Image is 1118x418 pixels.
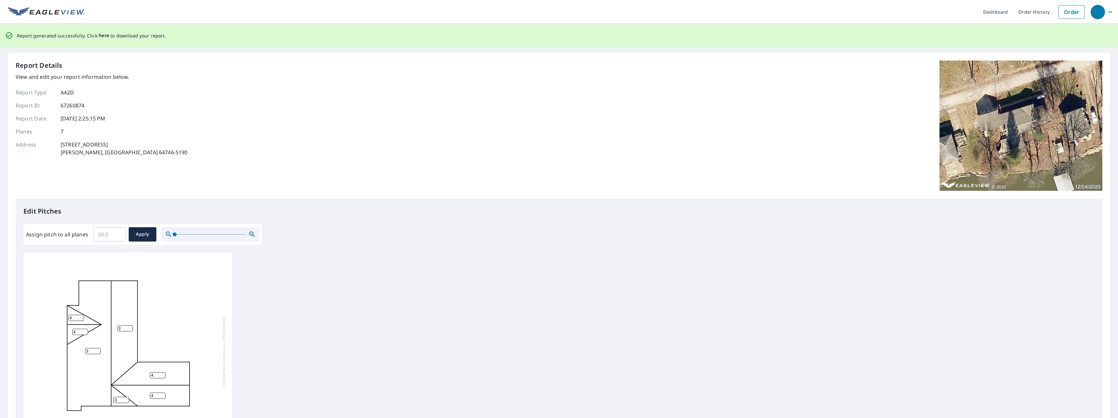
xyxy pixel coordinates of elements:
p: Report Details [16,61,63,70]
p: Edit Pitches [23,206,1095,216]
p: Planes [16,128,55,135]
p: 7 [61,128,64,135]
button: Apply [129,227,156,242]
a: Order [1058,5,1085,19]
p: Report Date [16,115,55,122]
p: [STREET_ADDRESS] [PERSON_NAME], [GEOGRAPHIC_DATA] 64746-5190 [61,141,187,156]
p: Report generated successfully. Click to download your report. [17,32,166,40]
label: Assign pitch to all planes [26,230,88,238]
p: AA2D [61,89,74,96]
button: here [99,32,109,40]
p: View and edit your report information below. [16,73,187,81]
p: 67260874 [61,102,84,109]
img: Top image [939,61,1102,191]
p: Report ID [16,102,55,109]
img: EV Logo [8,7,85,17]
p: Address [16,141,55,156]
input: 00.0 [93,225,125,244]
p: Report Type [16,89,55,96]
span: Apply [134,230,151,238]
p: [DATE] 2:25:15 PM [61,115,106,122]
